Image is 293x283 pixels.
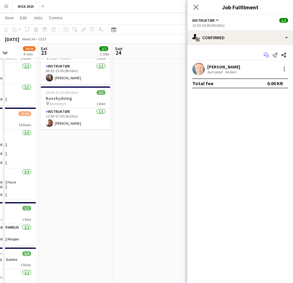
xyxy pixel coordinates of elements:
span: Edit [20,15,27,21]
app-job-card: 12:00-17:30 (5h30m)1/1Bueskydning Middelfart1 RoleInstruktør1/112:00-17:30 (5h30m)[PERSON_NAME] [41,86,110,129]
span: Middelfart [50,101,66,106]
span: 29/36 [23,46,35,51]
span: 12:00-17:30 (5h30m) [46,90,78,95]
span: Instruktør [192,18,215,23]
span: 1/1 [97,90,105,95]
span: Sat [41,46,48,51]
a: View [2,14,16,22]
div: 13:30-20:00 (6h30m) [192,23,288,28]
app-job-card: 06:30-15:00 (8h30m)1/1Stormester Udendørs Stjær - Galten1 RoleInstruktør1/106:30-15:00 (8h30m)[PE... [41,41,110,84]
div: Total fee [192,80,213,86]
span: 23/30 [19,111,31,116]
div: Not rated [207,70,223,74]
div: 0.00 KR [267,80,283,86]
div: 4 Jobs [23,52,35,56]
button: Instruktør [192,18,220,23]
span: 3/3 [22,251,31,256]
span: View [5,15,14,21]
div: [DATE] [5,36,19,42]
span: 3 Roles [21,262,31,267]
div: CEST [39,37,47,41]
span: 18 Roles [19,123,31,127]
div: [PERSON_NAME] [207,64,240,70]
a: Comms [46,14,65,22]
app-card-role: Instruktør1/106:30-15:00 (8h30m)[PERSON_NAME] [41,63,110,84]
span: 2/2 [99,46,108,51]
span: 1/1 [22,206,31,211]
div: Confirmed [187,30,293,45]
span: Week 34 [21,37,36,41]
a: Jobs [31,14,45,22]
h3: Job Fulfilment [187,3,293,11]
div: 34.6km [223,70,237,74]
div: 2 Jobs [100,52,109,56]
span: 24 [114,49,122,56]
span: Comms [49,15,63,21]
a: Edit [17,14,30,22]
app-card-role: Instruktør1/112:00-17:30 (5h30m)[PERSON_NAME] [41,108,110,129]
span: Sun [115,46,122,51]
span: Jobs [33,15,43,21]
h3: Bueskydning [41,95,110,101]
span: 1 Role [96,101,105,106]
span: 1/1 [279,18,288,23]
span: 1 Role [22,217,31,222]
span: 23 [40,49,48,56]
button: WOA 2025 [13,0,39,12]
